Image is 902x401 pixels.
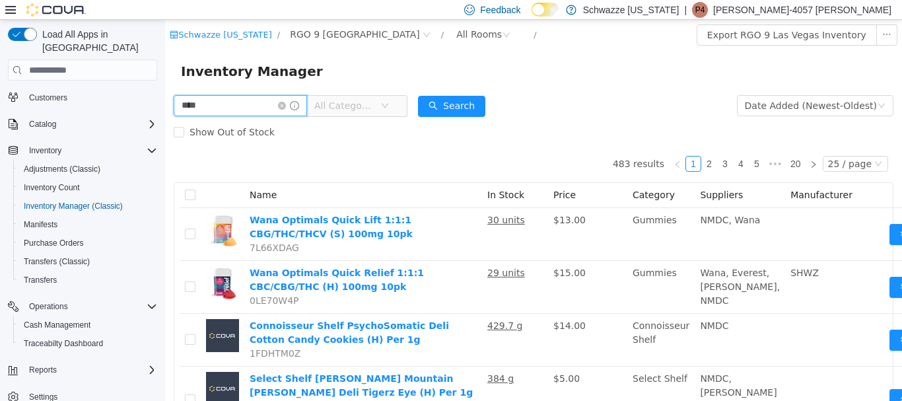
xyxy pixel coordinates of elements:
[13,197,162,215] button: Inventory Manager (Classic)
[18,161,106,177] a: Adjustments (Classic)
[18,161,157,177] span: Adjustments (Classic)
[13,160,162,178] button: Adjustments (Classic)
[18,336,108,351] a: Traceabilty Dashboard
[253,76,320,97] button: icon: searchSearch
[125,81,134,91] i: icon: info-circle
[216,82,224,91] i: icon: down
[580,76,712,96] div: Date Added (Newest-Oldest)
[85,328,135,339] span: 1FDHTM0Z
[13,215,162,234] button: Manifests
[24,116,61,132] button: Catalog
[19,107,115,118] span: Show Out of Stock
[448,136,499,152] li: 483 results
[322,170,359,180] span: In Stock
[322,248,360,258] u: 29 units
[125,7,255,22] span: RGO 9 Las Vegas
[29,119,56,129] span: Catalog
[41,246,74,279] img: Wana Optimals Quick Relief 1:1:1 CBC/CBG/THC (H) 100mg 10pk hero shot
[322,301,357,311] u: 429.7 g
[112,10,115,20] span: /
[553,137,567,151] a: 3
[388,195,421,205] span: $13.00
[641,136,656,152] li: Next Page
[24,299,73,314] button: Operations
[3,88,162,107] button: Customers
[41,299,74,332] img: Connoisseur Shelf PsychoSomatic Deli Cotton Candy Cookies (H) Per 1g placeholder
[724,204,785,225] button: icon: swapMove
[85,248,259,272] a: Wana Optimals Quick Relief 1:1:1 CBC/CBG/THC (H) 100mg 10pk
[18,317,96,333] a: Cash Management
[625,248,654,258] span: SHWZ
[149,79,209,92] span: All Categories
[388,301,421,311] span: $14.00
[24,164,100,174] span: Adjustments (Classic)
[621,136,641,152] li: 20
[18,180,85,196] a: Inventory Count
[41,352,74,385] img: Select Shelf Misty Mountain Mota Deli Tigerz Eye (H) Per 1g placeholder
[625,170,687,180] span: Manufacturer
[468,170,510,180] span: Category
[24,338,103,349] span: Traceabilty Dashboard
[388,170,411,180] span: Price
[13,178,162,197] button: Inventory Count
[85,275,134,286] span: 0LE70W4P
[3,297,162,316] button: Operations
[24,201,123,211] span: Inventory Manager (Classic)
[462,294,530,347] td: Connoisseur Shelf
[480,3,520,17] span: Feedback
[388,353,415,364] span: $5.00
[85,223,134,233] span: 7L66XDAG
[322,195,360,205] u: 30 units
[18,198,157,214] span: Inventory Manager (Classic)
[709,140,717,149] i: icon: down
[29,92,67,103] span: Customers
[583,2,679,18] p: Schwazze [US_STATE]
[724,257,785,278] button: icon: swapMove
[18,254,157,270] span: Transfers (Classic)
[537,137,551,151] a: 2
[5,11,13,19] i: icon: shop
[29,301,68,312] span: Operations
[24,182,80,193] span: Inventory Count
[24,238,84,248] span: Purchase Orders
[368,10,371,20] span: /
[18,254,95,270] a: Transfers (Classic)
[13,234,162,252] button: Purchase Orders
[508,141,516,149] i: icon: left
[532,3,559,17] input: Dark Mode
[13,316,162,334] button: Cash Management
[462,188,530,241] td: Gummies
[18,217,157,233] span: Manifests
[85,301,284,325] a: Connoisseur Shelf PsychoSomatic Deli Cotton Candy Cookies (H) Per 1g
[24,275,57,285] span: Transfers
[388,248,421,258] span: $15.00
[24,89,157,106] span: Customers
[85,170,112,180] span: Name
[713,2,891,18] p: [PERSON_NAME]-4057 [PERSON_NAME]
[535,248,615,286] span: Wana, Everest, [PERSON_NAME], NMDC
[24,320,90,330] span: Cash Management
[600,136,621,152] span: •••
[24,362,62,378] button: Reports
[24,256,90,267] span: Transfers (Classic)
[552,136,568,152] li: 3
[13,252,162,271] button: Transfers (Classic)
[5,10,107,20] a: icon: shopSchwazze [US_STATE]
[18,198,128,214] a: Inventory Manager (Classic)
[24,362,157,378] span: Reports
[535,170,578,180] span: Suppliers
[3,115,162,133] button: Catalog
[504,136,520,152] li: Previous Page
[536,136,552,152] li: 2
[695,2,705,18] span: P4
[276,10,279,20] span: /
[37,28,157,54] span: Load All Apps in [GEOGRAPHIC_DATA]
[18,235,89,251] a: Purchase Orders
[113,82,121,90] i: icon: close-circle
[18,217,63,233] a: Manifests
[18,272,62,288] a: Transfers
[24,143,157,159] span: Inventory
[85,195,248,219] a: Wana Optimals Quick Lift 1:1:1 CBG/THC/THCV (S) 100mg 10pk
[18,317,157,333] span: Cash Management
